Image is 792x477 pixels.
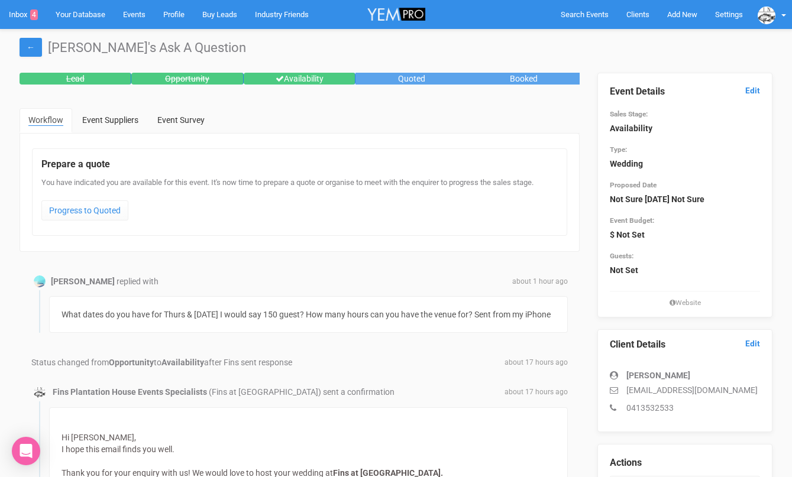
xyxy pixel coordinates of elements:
[41,177,558,226] div: You have indicated you are available for this event. It's now time to prepare a quote or organise...
[745,338,760,349] a: Edit
[610,402,760,414] p: 0413532533
[626,371,690,380] strong: [PERSON_NAME]
[667,10,697,19] span: Add New
[117,277,159,286] span: replied with
[610,110,648,118] small: Sales Stage:
[610,230,645,239] strong: $ Not Set
[209,387,395,397] span: (Fins at [GEOGRAPHIC_DATA]) sent a confirmation
[610,159,643,168] strong: Wedding
[610,181,657,189] small: Proposed Date
[244,73,355,85] div: Availability
[610,124,652,133] strong: Availability
[626,10,649,19] span: Clients
[73,108,147,132] a: Event Suppliers
[30,9,38,20] span: 4
[610,384,760,396] p: [EMAIL_ADDRESS][DOMAIN_NAME]
[12,437,40,465] div: Open Intercom Messenger
[20,41,772,55] h1: [PERSON_NAME]'s Ask A Question
[505,387,568,397] span: about 17 hours ago
[512,277,568,287] span: about 1 hour ago
[109,358,154,367] strong: Opportunity
[610,265,638,275] strong: Not Set
[610,252,633,260] small: Guests:
[20,108,72,133] a: Workflow
[51,277,115,286] strong: [PERSON_NAME]
[610,145,627,154] small: Type:
[610,298,760,308] small: Website
[49,296,568,333] div: What dates do you have for Thurs & [DATE] I would say 150 guest? How many hours can you have the ...
[31,358,292,367] span: Status changed from to after Fins sent response
[505,358,568,368] span: about 17 hours ago
[62,444,174,454] span: I hope this email finds you well.
[34,275,46,287] img: Profile Image
[561,10,609,19] span: Search Events
[610,85,760,99] legend: Event Details
[610,216,654,225] small: Event Budget:
[355,73,467,85] div: Quoted
[148,108,214,132] a: Event Survey
[34,387,46,398] img: data
[53,387,207,397] strong: Fins Plantation House Events Specialists
[20,73,131,85] div: Lead
[745,85,760,96] a: Edit
[468,73,580,85] div: Booked
[62,433,136,442] span: Hi [PERSON_NAME],
[41,200,128,220] a: Progress to Quoted
[610,194,704,204] strong: Not Sure [DATE] Not Sure
[610,456,760,470] legend: Actions
[131,73,243,85] div: Opportunity
[610,338,760,352] legend: Client Details
[161,358,204,367] strong: Availability
[20,38,42,57] a: ←
[758,7,775,24] img: data
[41,158,558,171] legend: Prepare a quote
